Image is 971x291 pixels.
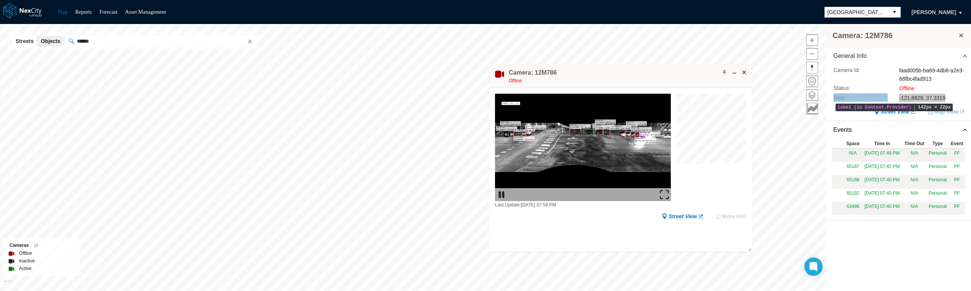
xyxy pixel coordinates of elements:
td: Personal [926,162,949,175]
button: Zoom out [806,48,818,60]
td: PARKING FAR [949,149,965,162]
img: play [497,190,506,199]
a: Map [58,9,68,15]
label: Status : [834,84,888,93]
td: PARKING FAR [949,189,965,202]
label: Geo : [834,94,888,102]
a: Mapbox homepage [3,280,12,289]
img: expand [660,190,669,199]
h3: Camera: 12M786 [833,30,957,41]
label: Camera Id : [834,66,888,83]
button: Streets [12,36,37,46]
th: Time In [862,139,903,149]
span: Zoom out [807,48,818,59]
button: Layers management [806,89,818,101]
span: Streets [16,37,33,45]
span: Reset bearing to north [807,62,818,73]
td: PARKING FAR [949,175,965,189]
button: Reset bearing to north [806,62,818,74]
td: 65192 [844,189,862,202]
th: Space [844,139,862,149]
span: Zoom in [807,35,818,46]
td: N/A [903,175,926,189]
td: N/A [844,149,862,162]
td: Personal [926,202,949,215]
td: [DATE] 07:40 PM [862,202,903,215]
span: Street View [669,213,697,220]
img: video [495,94,671,201]
button: [PERSON_NAME] [904,6,964,19]
th: Time Out [903,139,926,149]
button: Key metrics [806,103,818,115]
td: 65187 [844,162,862,175]
span: Street View [881,108,909,115]
td: [DATE] 07:40 PM [862,175,903,189]
td: N/A [903,202,926,215]
canvas: Map [677,94,750,168]
td: Personal [926,175,949,189]
td: [DATE] 07:42 PM [862,162,903,175]
a: Street View [662,213,704,220]
td: PARKING FAR [949,162,965,175]
a: Reports [75,9,92,15]
td: 65188 [844,175,862,189]
td: [DATE] 07:40 PM [862,189,903,202]
span: Offline [899,85,914,91]
button: Clear [245,37,253,45]
button: select [888,7,901,18]
td: N/A [903,149,926,162]
span: General Info [833,52,867,61]
h4: Double-click to make header text selectable [509,69,557,77]
label: Active [19,265,32,272]
button: Home [806,75,818,87]
th: Event [949,139,965,149]
span: Events [833,126,852,134]
a: Forecast [99,9,117,15]
td: N/A [903,162,926,175]
td: 63496 [844,202,862,215]
button: Zoom in [806,34,818,46]
td: [DATE] 07:48 PM [862,149,903,162]
span: [PERSON_NAME] [912,8,956,16]
div: faad005b-ba69-4db6-a2e3-68fbc4fad913 [899,66,965,83]
div: -121.8829, 37.3319 [899,94,965,102]
td: N/A [903,189,926,202]
label: Offline [19,249,32,257]
td: Personal [926,189,949,202]
button: Objects [37,36,64,46]
span: Offline [509,78,522,83]
span: [GEOGRAPHIC_DATA][PERSON_NAME] [828,8,885,16]
span: Objects [41,37,60,45]
td: Personal [926,149,949,162]
td: PARKING FAR [949,202,965,215]
a: Street View [874,108,916,115]
span: 19 [34,243,38,248]
div: Last Update: [DATE] 07:58 PM [495,201,671,209]
label: Inactive [19,257,35,265]
th: Type [926,139,949,149]
div: Cameras [10,241,75,249]
div: Double-click to make header text selectable [509,69,557,85]
a: Asset Management [125,9,166,15]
